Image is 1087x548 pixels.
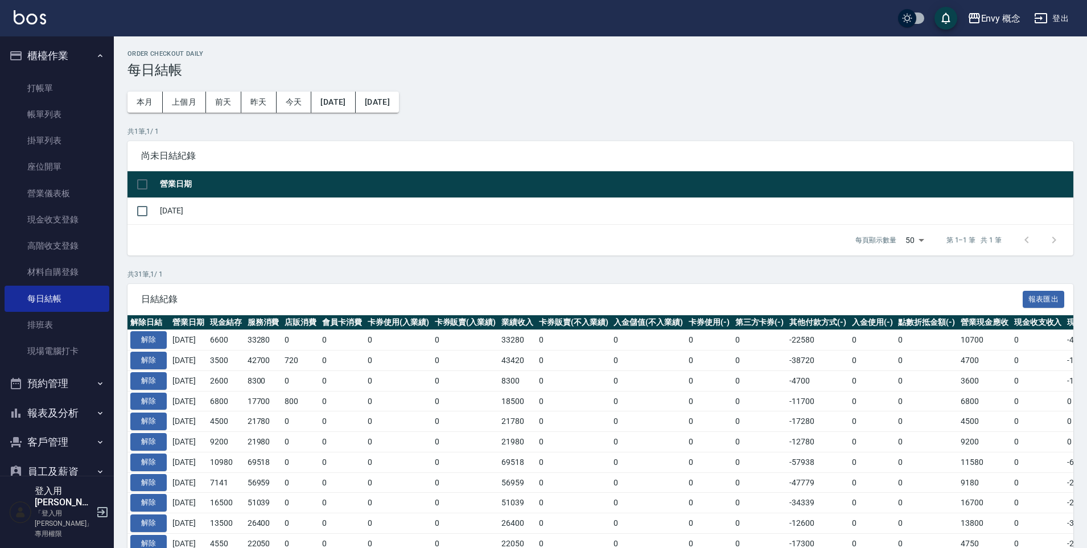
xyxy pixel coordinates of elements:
[130,494,167,512] button: 解除
[245,472,282,493] td: 56959
[1011,391,1065,411] td: 0
[958,493,1011,513] td: 16700
[732,370,787,391] td: 0
[170,472,207,493] td: [DATE]
[849,432,896,452] td: 0
[365,452,432,472] td: 0
[207,513,245,534] td: 13500
[1011,493,1065,513] td: 0
[536,351,611,371] td: 0
[277,92,312,113] button: 今天
[732,432,787,452] td: 0
[282,351,319,371] td: 720
[170,513,207,534] td: [DATE]
[245,315,282,330] th: 服務消費
[1011,452,1065,472] td: 0
[895,391,958,411] td: 0
[686,391,732,411] td: 0
[130,474,167,492] button: 解除
[536,391,611,411] td: 0
[170,351,207,371] td: [DATE]
[958,391,1011,411] td: 6800
[5,457,109,487] button: 員工及薪資
[130,352,167,369] button: 解除
[611,315,686,330] th: 入金儲值(不入業績)
[127,269,1073,279] p: 共 31 筆, 1 / 1
[282,452,319,472] td: 0
[245,513,282,534] td: 26400
[170,315,207,330] th: 營業日期
[141,294,1023,305] span: 日結紀錄
[958,452,1011,472] td: 11580
[1023,291,1065,308] button: 報表匯出
[5,259,109,285] a: 材料自購登錄
[499,330,536,351] td: 33280
[1011,472,1065,493] td: 0
[787,452,849,472] td: -57938
[5,180,109,207] a: 營業儀表板
[432,330,499,351] td: 0
[170,452,207,472] td: [DATE]
[1011,370,1065,391] td: 0
[499,493,536,513] td: 51039
[732,391,787,411] td: 0
[170,370,207,391] td: [DATE]
[35,508,93,539] p: 「登入用[PERSON_NAME]」專用權限
[732,315,787,330] th: 第三方卡券(-)
[787,432,849,452] td: -12780
[895,513,958,534] td: 0
[849,330,896,351] td: 0
[207,411,245,432] td: 4500
[686,452,732,472] td: 0
[958,432,1011,452] td: 9200
[245,351,282,371] td: 42700
[130,372,167,390] button: 解除
[282,391,319,411] td: 800
[732,452,787,472] td: 0
[958,411,1011,432] td: 4500
[611,330,686,351] td: 0
[365,391,432,411] td: 0
[319,411,365,432] td: 0
[732,351,787,371] td: 0
[311,92,355,113] button: [DATE]
[895,370,958,391] td: 0
[611,370,686,391] td: 0
[849,391,896,411] td: 0
[536,330,611,351] td: 0
[611,493,686,513] td: 0
[849,351,896,371] td: 0
[499,315,536,330] th: 業績收入
[686,315,732,330] th: 卡券使用(-)
[130,413,167,430] button: 解除
[787,513,849,534] td: -12600
[499,472,536,493] td: 56959
[1011,351,1065,371] td: 0
[686,351,732,371] td: 0
[141,150,1060,162] span: 尚未日結紀錄
[245,411,282,432] td: 21780
[611,472,686,493] td: 0
[319,351,365,371] td: 0
[958,370,1011,391] td: 3600
[432,472,499,493] td: 0
[5,369,109,398] button: 預約管理
[611,452,686,472] td: 0
[849,452,896,472] td: 0
[365,315,432,330] th: 卡券使用(入業績)
[319,315,365,330] th: 會員卡消費
[9,501,32,524] img: Person
[611,351,686,371] td: 0
[787,370,849,391] td: -4700
[365,411,432,432] td: 0
[895,351,958,371] td: 0
[958,472,1011,493] td: 9180
[686,472,732,493] td: 0
[895,452,958,472] td: 0
[895,493,958,513] td: 0
[787,472,849,493] td: -47779
[5,286,109,312] a: 每日結帳
[5,233,109,259] a: 高階收支登錄
[536,472,611,493] td: 0
[499,351,536,371] td: 43420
